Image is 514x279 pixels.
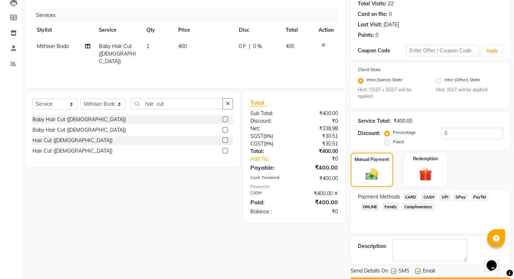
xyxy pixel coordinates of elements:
[314,22,338,38] th: Action
[245,155,302,163] a: Add Tip
[294,125,343,132] div: ₹338.98
[302,155,343,163] div: ₹0
[294,148,343,155] div: ₹400.00
[146,43,149,49] span: 1
[32,137,113,144] div: Hair Cut ([DEMOGRAPHIC_DATA])
[415,166,436,183] img: _gift.svg
[358,31,374,39] div: Points:
[421,193,436,201] span: CASH
[245,190,294,197] div: CASH
[358,117,391,125] div: Service Total:
[245,163,294,172] div: Payable:
[399,267,409,276] span: SMS
[239,43,246,50] span: 0 F
[250,140,264,147] span: CGST
[484,250,507,272] iframe: chat widget
[250,133,263,139] span: SGST
[375,31,378,39] div: 0
[249,43,250,50] span: |
[482,45,502,56] button: Apply
[131,98,223,109] input: Search or Scan
[245,140,294,148] div: ( )
[265,133,272,139] span: 9%
[245,208,294,215] div: Balance :
[453,193,468,201] span: GPay
[358,193,400,201] span: Payment Methods
[286,43,294,49] span: 400
[444,77,480,85] label: Inter (Other) State
[394,117,412,125] div: ₹400.00
[253,43,262,50] span: 0 %
[32,147,113,155] div: Hair Cut ([DEMOGRAPHIC_DATA])
[174,22,234,38] th: Price
[294,208,343,215] div: ₹0
[406,45,479,56] input: Enter Offer / Coupon Code
[142,22,174,38] th: Qty
[294,175,343,182] div: ₹400.00
[361,202,379,211] span: ONLINE
[245,132,294,140] div: ( )
[355,156,389,163] label: Manual Payment
[294,132,343,140] div: ₹30.51
[389,10,392,18] div: 0
[245,148,294,155] div: Total:
[95,22,142,38] th: Service
[358,21,382,29] div: Last Visit:
[423,267,435,276] span: Email
[358,243,387,250] div: Description:
[413,156,438,162] label: Redemption
[358,47,406,55] div: Coupon Code
[403,193,418,201] span: CARD
[234,22,281,38] th: Disc
[294,198,343,206] div: ₹400.00
[351,267,388,276] span: Send Details On
[245,117,294,125] div: Discount:
[245,198,294,206] div: Paid:
[178,43,187,49] span: 400
[32,126,126,134] div: Baby Hair Cut ([DEMOGRAPHIC_DATA])
[245,125,294,132] div: Net:
[366,77,403,85] label: Intra (Same) State
[245,110,294,117] div: Sub Total:
[383,21,399,29] div: [DATE]
[33,9,343,22] div: Services
[402,202,434,211] span: Complimentary
[37,43,69,49] span: Mithiser Bodo
[294,190,343,197] div: ₹400.00
[393,139,404,145] label: Fixed
[358,10,387,18] div: Card on file:
[393,129,416,136] label: Percentage
[294,117,343,125] div: ₹0
[265,141,272,147] span: 9%
[245,175,294,182] div: Cash Tendered:
[358,66,381,73] label: Client State
[436,87,503,93] small: Hint : IGST will be applied
[32,22,95,38] th: Stylist
[250,184,338,190] div: Payments
[439,193,451,201] span: UPI
[362,167,382,182] img: _cash.svg
[250,99,267,106] span: Total
[281,22,314,38] th: Total
[294,140,343,148] div: ₹30.51
[294,110,343,117] div: ₹400.00
[358,87,425,100] small: Hint : CGST + SGST will be applied
[358,130,380,137] div: Discount:
[382,202,399,211] span: Family
[32,116,126,123] div: Baby Hair Cut ([DEMOGRAPHIC_DATA])
[294,163,343,172] div: ₹400.00
[471,193,488,201] span: PayTM
[99,43,136,65] span: Baby Hair Cut ([DEMOGRAPHIC_DATA])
